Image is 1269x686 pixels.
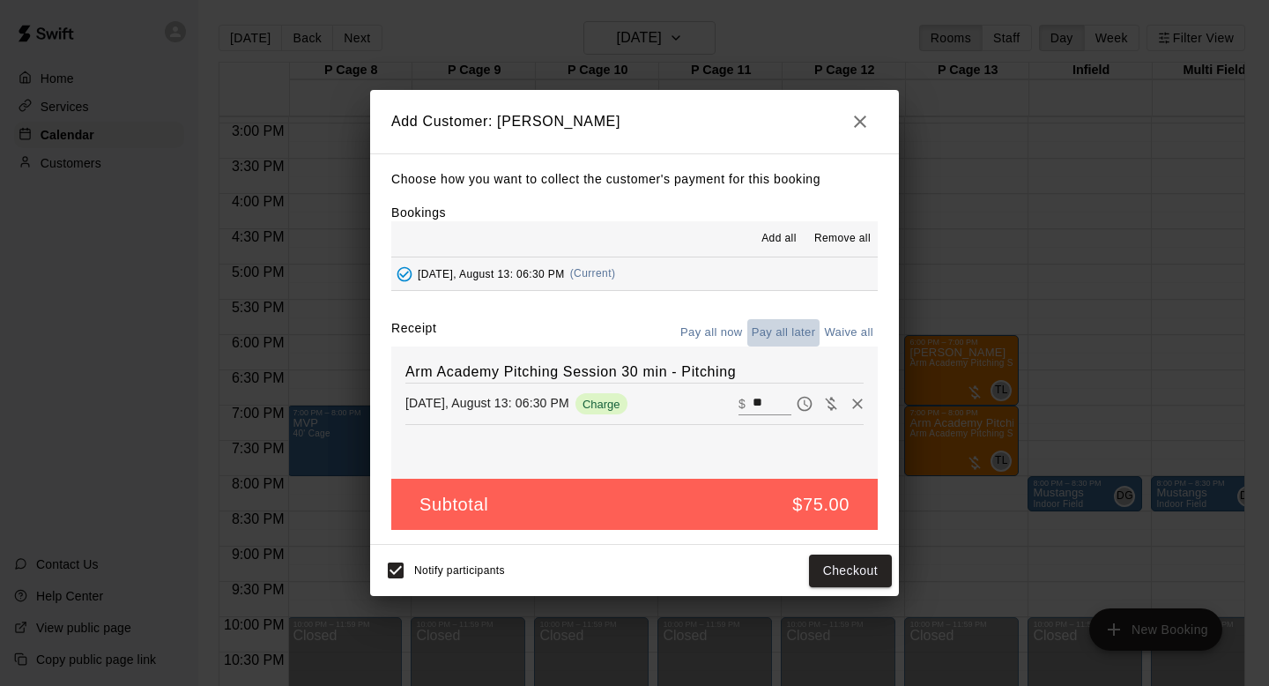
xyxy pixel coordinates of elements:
[391,205,446,220] label: Bookings
[414,565,505,578] span: Notify participants
[751,225,807,253] button: Add all
[570,267,616,280] span: (Current)
[792,493,850,517] h5: $75.00
[391,168,878,190] p: Choose how you want to collect the customer's payment for this booking
[405,361,864,384] h6: Arm Academy Pitching Session 30 min - Pitching
[747,319,820,347] button: Pay all later
[761,230,797,248] span: Add all
[807,225,878,253] button: Remove all
[391,319,436,347] label: Receipt
[809,555,892,587] button: Checkout
[820,319,878,347] button: Waive all
[791,395,818,410] span: Pay later
[418,267,565,280] span: [DATE], August 13: 06:30 PM
[738,395,746,413] p: $
[370,90,899,153] h2: Add Customer: [PERSON_NAME]
[419,493,488,517] h5: Subtotal
[405,394,569,412] p: [DATE], August 13: 06:30 PM
[676,319,747,347] button: Pay all now
[575,398,627,411] span: Charge
[391,257,878,290] button: Added - Collect Payment[DATE], August 13: 06:30 PM(Current)
[818,395,844,410] span: Waive payment
[814,230,871,248] span: Remove all
[391,261,418,287] button: Added - Collect Payment
[844,391,871,417] button: Remove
